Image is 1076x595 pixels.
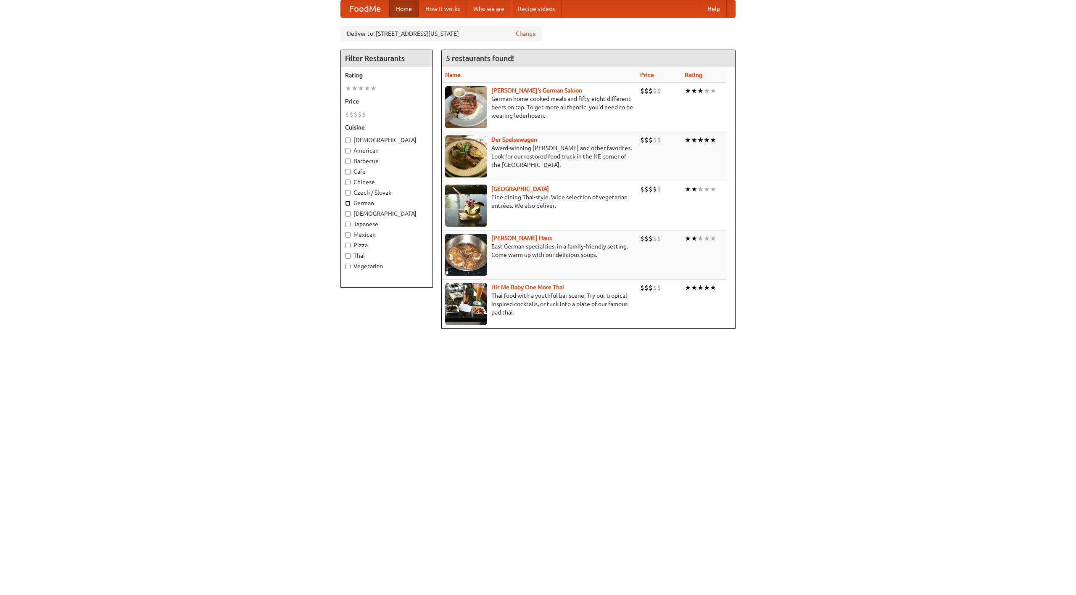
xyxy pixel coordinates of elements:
li: ★ [691,283,697,292]
p: German home-cooked meals and fifty-eight different beers on tap. To get more authentic, you'd nee... [445,95,633,120]
li: ★ [685,234,691,243]
a: Price [640,71,654,78]
input: Vegetarian [345,264,351,269]
li: $ [644,283,649,292]
li: $ [345,110,349,119]
li: ★ [710,283,716,292]
li: ★ [364,84,370,93]
input: Japanese [345,222,351,227]
li: ★ [704,86,710,95]
li: $ [653,135,657,145]
li: ★ [704,185,710,194]
li: $ [649,234,653,243]
a: Rating [685,71,702,78]
li: ★ [691,185,697,194]
a: Name [445,71,461,78]
li: $ [644,234,649,243]
li: $ [657,135,661,145]
li: ★ [370,84,377,93]
li: $ [657,234,661,243]
label: Barbecue [345,157,428,165]
input: Thai [345,253,351,259]
label: Pizza [345,241,428,249]
a: Change [516,29,536,38]
a: Home [389,0,419,17]
img: speisewagen.jpg [445,135,487,177]
div: Deliver to: [STREET_ADDRESS][US_STATE] [340,26,542,41]
input: American [345,148,351,153]
a: Who we are [467,0,511,17]
h4: Filter Restaurants [341,50,433,67]
img: esthers.jpg [445,86,487,128]
input: Czech / Slovak [345,190,351,196]
a: Help [701,0,727,17]
li: $ [644,135,649,145]
a: FoodMe [341,0,389,17]
li: $ [657,283,661,292]
li: $ [358,110,362,119]
p: Fine dining Thai-style. Wide selection of vegetarian entrées. We also deliver. [445,193,633,210]
label: American [345,146,428,155]
a: [PERSON_NAME]'s German Saloon [491,87,582,94]
li: $ [653,86,657,95]
li: ★ [685,283,691,292]
li: $ [657,86,661,95]
input: Chinese [345,180,351,185]
li: ★ [697,185,704,194]
p: Thai food with a youthful bar scene. Try our tropical inspired cocktails, or tuck into a plate of... [445,291,633,317]
li: $ [362,110,366,119]
li: $ [653,234,657,243]
input: [DEMOGRAPHIC_DATA] [345,138,351,143]
li: $ [649,86,653,95]
li: $ [657,185,661,194]
li: $ [649,185,653,194]
a: Recipe videos [511,0,562,17]
li: $ [353,110,358,119]
h5: Rating [345,71,428,79]
li: $ [653,185,657,194]
a: Der Speisewagen [491,136,537,143]
li: ★ [697,135,704,145]
li: ★ [685,135,691,145]
li: ★ [704,234,710,243]
input: [DEMOGRAPHIC_DATA] [345,211,351,217]
li: ★ [691,86,697,95]
li: ★ [691,135,697,145]
li: $ [640,234,644,243]
a: [GEOGRAPHIC_DATA] [491,185,549,192]
li: ★ [691,234,697,243]
label: Chinese [345,178,428,186]
li: $ [649,283,653,292]
img: satay.jpg [445,185,487,227]
li: ★ [345,84,351,93]
label: German [345,199,428,207]
li: ★ [697,234,704,243]
label: Mexican [345,230,428,239]
li: ★ [685,86,691,95]
li: ★ [685,185,691,194]
p: East German specialties, in a family-friendly setting. Come warm up with our delicious soups. [445,242,633,259]
input: Mexican [345,232,351,238]
li: ★ [704,283,710,292]
ng-pluralize: 5 restaurants found! [446,54,514,62]
input: German [345,201,351,206]
h5: Price [345,97,428,106]
input: Pizza [345,243,351,248]
label: Cafe [345,167,428,176]
li: $ [640,86,644,95]
li: ★ [710,185,716,194]
img: babythai.jpg [445,283,487,325]
li: $ [644,185,649,194]
li: ★ [704,135,710,145]
li: ★ [697,86,704,95]
li: ★ [358,84,364,93]
li: $ [640,135,644,145]
input: Barbecue [345,159,351,164]
label: Japanese [345,220,428,228]
a: [PERSON_NAME] Haus [491,235,552,241]
li: $ [653,283,657,292]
